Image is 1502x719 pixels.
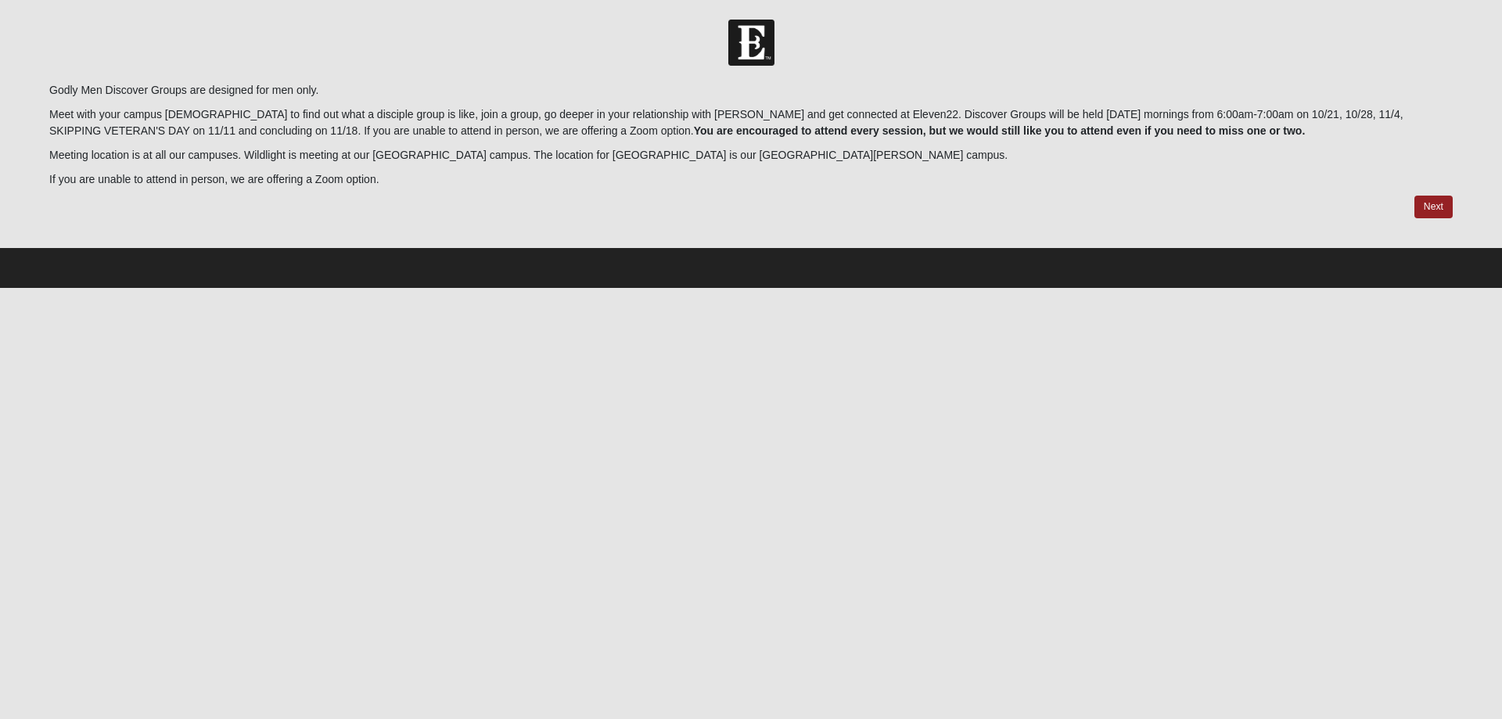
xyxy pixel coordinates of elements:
p: If you are unable to attend in person, we are offering a Zoom option. [49,171,1453,188]
p: Godly Men Discover Groups are designed for men only. [49,82,1453,99]
b: You are encouraged to attend every session, but we would still like you to attend even if you nee... [694,124,1306,137]
p: Meet with your campus [DEMOGRAPHIC_DATA] to find out what a disciple group is like, join a group,... [49,106,1453,139]
p: Meeting location is at all our campuses. Wildlight is meeting at our [GEOGRAPHIC_DATA] campus. Th... [49,147,1453,164]
img: Church of Eleven22 Logo [728,20,774,66]
a: Next [1414,196,1453,218]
